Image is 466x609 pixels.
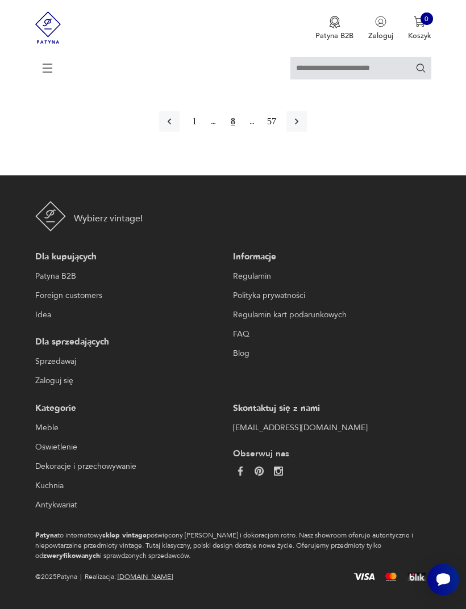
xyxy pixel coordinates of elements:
[414,16,425,27] img: Ikona koszyka
[375,16,386,27] img: Ikonka użytkownika
[35,355,229,368] a: Sprzedawaj
[35,531,57,540] strong: Patyna
[35,289,229,303] a: Foreign customers
[261,111,282,132] button: 57
[35,374,229,388] a: Zaloguj się
[233,327,427,341] a: FAQ
[368,31,393,41] p: Zaloguj
[35,335,229,349] p: Dla sprzedających
[80,570,82,583] div: |
[35,421,229,435] a: Meble
[233,250,427,264] p: Informacje
[236,467,245,476] img: da9060093f698e4c3cedc1453eec5031.webp
[74,212,143,225] p: Wybierz vintage!
[35,479,229,493] a: Kuchnia
[233,270,427,283] a: Regulamin
[35,270,229,283] a: Patyna B2B
[427,564,459,595] iframe: Smartsupp widget button
[233,289,427,303] a: Polityka prywatności
[368,16,393,41] button: Zaloguj
[35,201,66,232] img: Patyna - sklep z meblami i dekoracjami vintage
[315,31,353,41] p: Patyna B2B
[415,62,426,73] button: Szukaj
[118,572,173,581] a: [DOMAIN_NAME]
[102,531,147,540] strong: sklep vintage
[233,448,427,459] p: Obserwuj nas
[402,573,431,581] img: BLIK
[35,250,229,264] p: Dla kupujących
[408,31,431,41] p: Koszyk
[35,570,77,583] span: @ 2025 Patyna
[348,573,380,580] img: Visa
[35,530,422,561] p: to internetowy poświęcony [PERSON_NAME] i dekoracjom retro. Nasz showroom oferuje autentyczne i n...
[35,402,229,415] p: Kategorie
[255,467,264,476] img: 37d27d81a828e637adc9f9cb2e3d3a8a.webp
[35,460,229,473] a: Dekoracje i przechowywanie
[35,440,229,454] a: Oświetlenie
[43,551,100,560] strong: zweryfikowanych
[85,570,173,583] span: Realizacja:
[315,16,353,41] a: Ikona medaluPatyna B2B
[329,16,340,28] img: Ikona medalu
[35,498,229,512] a: Antykwariat
[274,467,283,476] img: c2fd9cf7f39615d9d6839a72ae8e59e5.webp
[35,308,229,322] a: Idea
[233,421,427,435] a: [EMAIL_ADDRESS][DOMAIN_NAME]
[233,402,427,415] p: Skontaktuj się z nami
[233,347,427,360] a: Blog
[233,308,427,322] a: Regulamin kart podarunkowych
[382,573,400,581] img: Mastercard
[184,111,205,132] button: 1
[315,16,353,41] button: Patyna B2B
[223,111,243,132] button: 8
[408,16,431,41] button: 0Koszyk
[421,12,433,25] div: 0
